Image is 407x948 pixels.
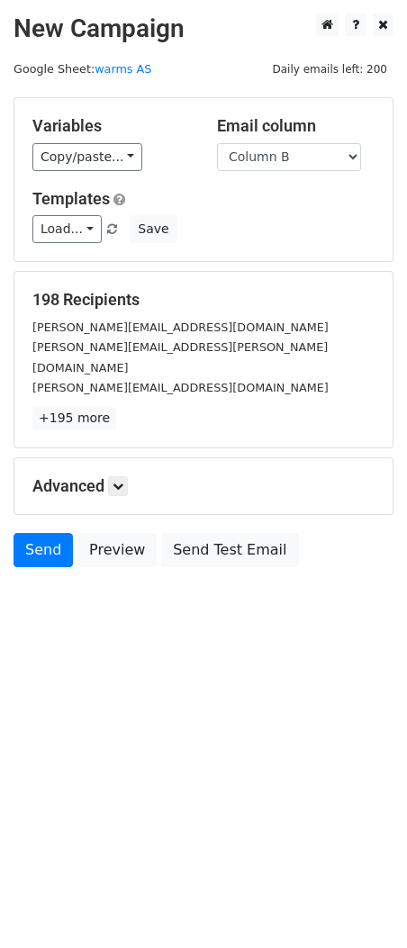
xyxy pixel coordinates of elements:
a: Load... [32,215,102,243]
a: Send Test Email [161,533,298,567]
a: warms AS [95,62,151,76]
h5: Variables [32,116,190,136]
iframe: Chat Widget [317,862,407,948]
small: [PERSON_NAME][EMAIL_ADDRESS][DOMAIN_NAME] [32,381,329,394]
h5: Advanced [32,476,375,496]
button: Save [130,215,176,243]
a: Daily emails left: 200 [266,62,393,76]
small: Google Sheet: [14,62,151,76]
a: Preview [77,533,157,567]
a: +195 more [32,407,116,429]
a: Copy/paste... [32,143,142,171]
small: [PERSON_NAME][EMAIL_ADDRESS][DOMAIN_NAME] [32,321,329,334]
h2: New Campaign [14,14,393,44]
a: Templates [32,189,110,208]
h5: Email column [217,116,375,136]
span: Daily emails left: 200 [266,59,393,79]
small: [PERSON_NAME][EMAIL_ADDRESS][PERSON_NAME][DOMAIN_NAME] [32,340,328,375]
h5: 198 Recipients [32,290,375,310]
a: Send [14,533,73,567]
